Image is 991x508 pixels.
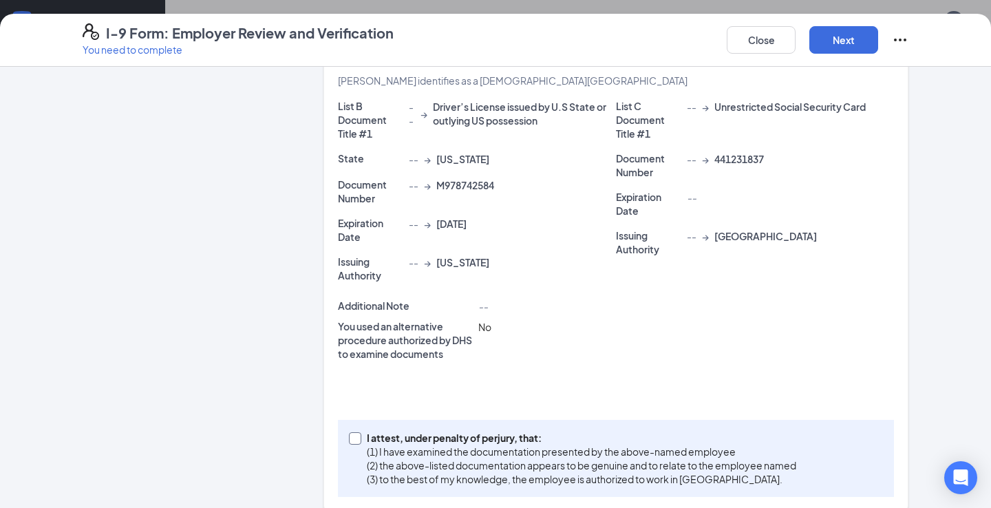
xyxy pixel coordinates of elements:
button: Next [809,26,878,54]
span: Driver’s License issued by U.S State or outlying US possession [433,100,616,127]
span: -- [687,229,696,243]
span: -- [687,152,696,166]
span: -- [478,300,488,313]
span: → [424,255,431,269]
span: → [424,217,431,231]
p: Issuing Authority [338,255,403,282]
span: [GEOGRAPHIC_DATA] [714,229,817,243]
span: → [702,100,709,114]
span: -- [409,255,418,269]
span: -- [687,100,696,114]
div: Open Intercom Messenger [944,461,977,494]
p: List C Document Title #1 [616,99,681,140]
p: Additional Note [338,299,473,313]
p: You used an alternative procedure authorized by DHS to examine documents [338,319,473,361]
span: → [424,178,431,192]
span: → [702,229,709,243]
span: → [424,152,431,166]
span: -- [409,178,418,192]
span: [US_STATE] [436,152,489,166]
p: Issuing Authority [616,229,681,256]
p: Document Number [338,178,403,205]
span: [PERSON_NAME] identifies as a [DEMOGRAPHIC_DATA][GEOGRAPHIC_DATA] [338,74,688,87]
p: List B Document Title #1 [338,99,403,140]
span: -- [409,100,415,127]
p: State [338,151,403,165]
span: M978742584 [436,178,494,192]
span: → [702,152,709,166]
span: Unrestricted Social Security Card [714,100,866,114]
span: 441231837 [714,152,764,166]
p: (1) I have examined the documentation presented by the above-named employee [367,445,796,458]
span: -- [687,191,696,204]
button: Close [727,26,796,54]
span: -- [409,217,418,231]
p: Expiration Date [616,190,681,218]
span: -- [409,152,418,166]
h4: I-9 Form: Employer Review and Verification [106,23,394,43]
svg: Ellipses [892,32,908,48]
svg: FormI9EVerifyIcon [83,23,99,40]
p: (3) to the best of my knowledge, the employee is authorized to work in [GEOGRAPHIC_DATA]. [367,472,796,486]
p: Document Number [616,151,681,179]
p: Expiration Date [338,216,403,244]
p: (2) the above-listed documentation appears to be genuine and to relate to the employee named [367,458,796,472]
span: [DATE] [436,217,467,231]
p: I attest, under penalty of perjury, that: [367,431,796,445]
p: You need to complete [83,43,394,56]
span: No [478,321,491,333]
span: [US_STATE] [436,255,489,269]
span: → [420,107,427,120]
